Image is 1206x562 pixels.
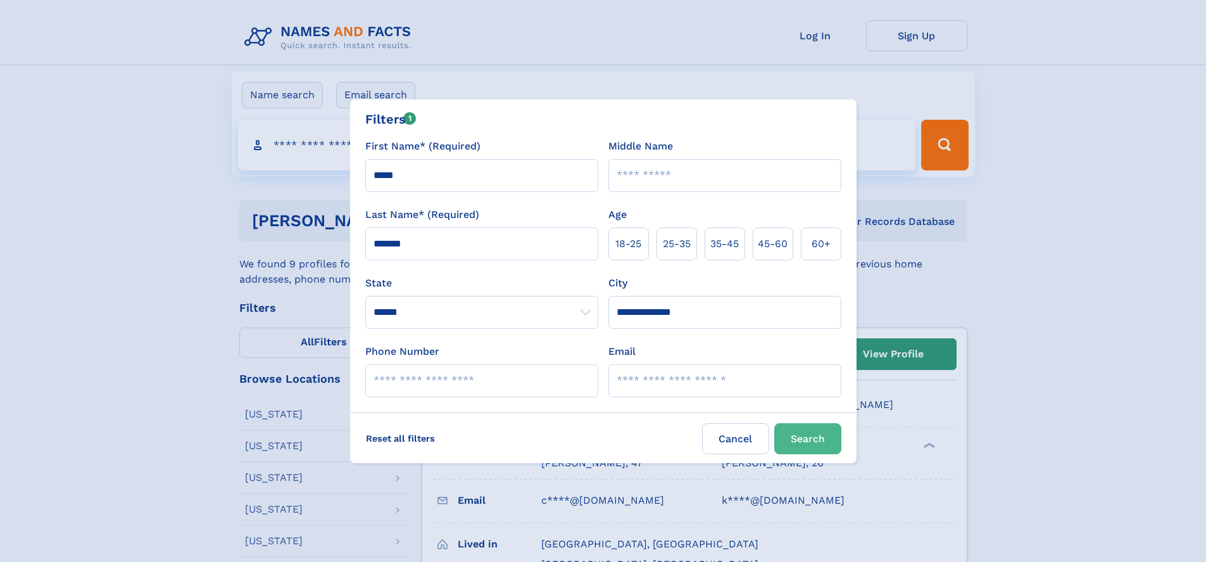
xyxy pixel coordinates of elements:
[365,344,439,359] label: Phone Number
[365,276,598,291] label: State
[608,276,627,291] label: City
[812,236,831,252] span: 60+
[710,236,739,252] span: 35‑45
[608,207,627,222] label: Age
[702,423,769,454] label: Cancel
[758,236,788,252] span: 45‑60
[358,423,443,454] label: Reset all filters
[774,423,841,454] button: Search
[663,236,691,252] span: 25‑35
[608,139,673,154] label: Middle Name
[608,344,636,359] label: Email
[365,110,417,129] div: Filters
[365,207,479,222] label: Last Name* (Required)
[365,139,481,154] label: First Name* (Required)
[615,236,641,252] span: 18‑25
